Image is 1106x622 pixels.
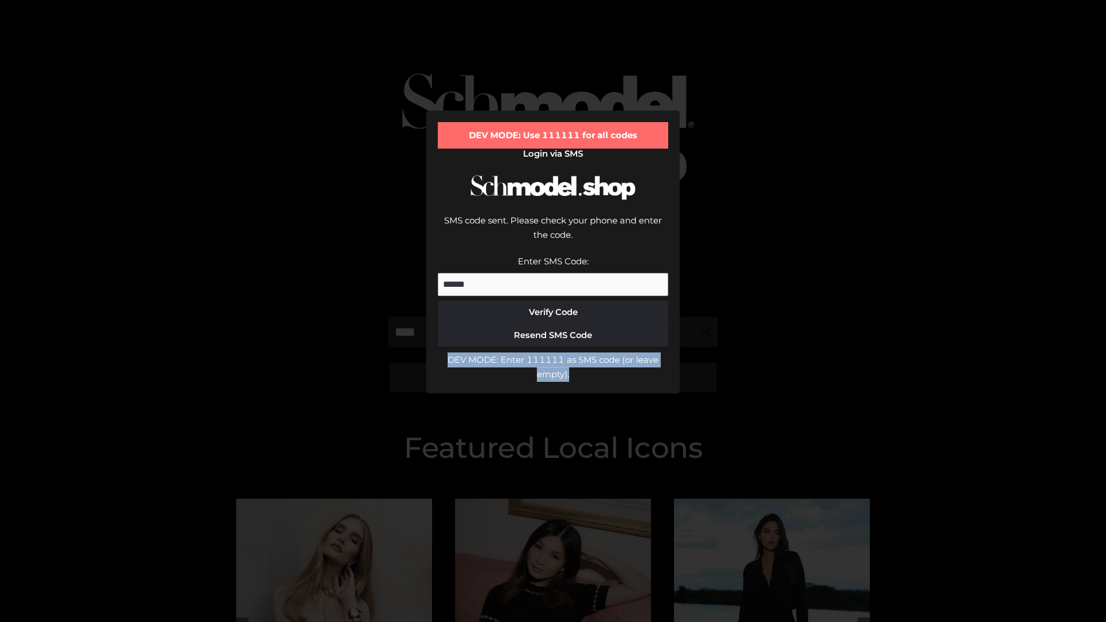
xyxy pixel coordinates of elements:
button: Verify Code [438,301,668,324]
div: DEV MODE: Use 111111 for all codes [438,122,668,149]
div: DEV MODE: Enter 111111 as SMS code (or leave empty). [438,352,668,382]
label: Enter SMS Code: [518,256,589,267]
button: Resend SMS Code [438,324,668,347]
div: SMS code sent. Please check your phone and enter the code. [438,213,668,254]
h2: Login via SMS [438,149,668,159]
img: Schmodel Logo [467,165,639,210]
